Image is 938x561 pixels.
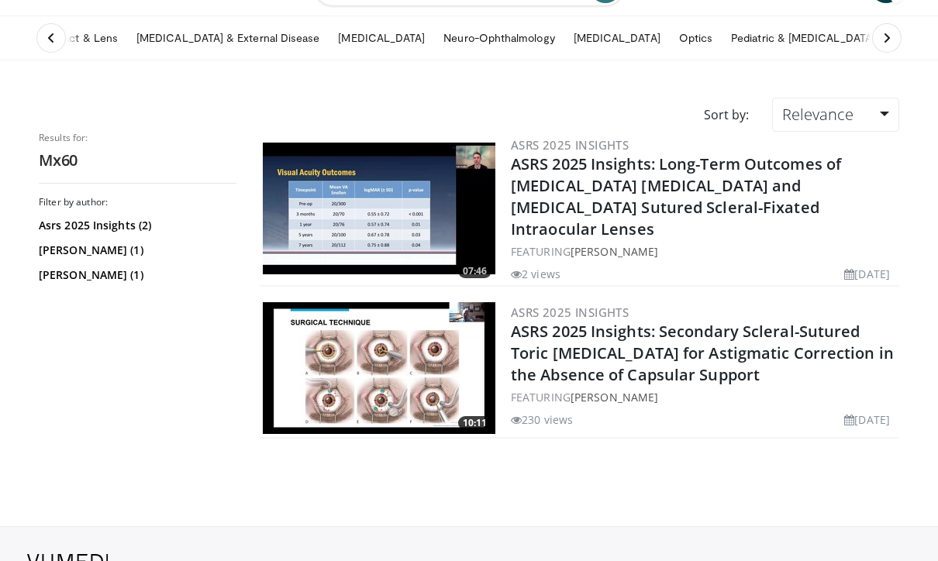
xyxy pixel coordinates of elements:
a: 07:46 [263,143,495,274]
img: 02ab7232-cb5a-4ed4-a38f-110a26152a82.300x170_q85_crop-smart_upscale.jpg [263,143,495,274]
h3: Filter by author: [39,196,236,208]
a: Optics [670,22,722,53]
a: 10:11 [263,302,495,434]
img: 2fb1af2a-06a8-471e-adda-a4401ddec9ba.300x170_q85_crop-smart_upscale.jpg [263,302,495,434]
h2: Mx60 [39,150,236,170]
span: Relevance [782,104,854,125]
a: ASRS 2025 Insights: Long-Term Outcomes of [MEDICAL_DATA] [MEDICAL_DATA] and [MEDICAL_DATA] Suture... [511,153,841,239]
span: 10:11 [458,416,491,430]
div: FEATURING [511,389,896,405]
span: 07:46 [458,264,491,278]
a: [PERSON_NAME] (1) [39,243,233,258]
a: [MEDICAL_DATA] & External Disease [127,22,329,53]
a: Neuro-Ophthalmology [434,22,564,53]
div: Sort by: [692,98,760,132]
li: 230 views [511,411,573,428]
a: Relevance [772,98,899,132]
li: 2 views [511,266,560,282]
a: [PERSON_NAME] [571,390,658,404]
a: Pediatric & [MEDICAL_DATA] [722,22,885,53]
a: [PERSON_NAME] [571,244,658,259]
a: ASRS 2025 Insights [511,305,629,320]
a: [MEDICAL_DATA] [564,22,670,53]
a: ASRS 2025 Insights [511,137,629,153]
li: [DATE] [844,266,890,282]
div: FEATURING [511,243,896,260]
a: [PERSON_NAME] (1) [39,267,233,283]
a: [MEDICAL_DATA] [329,22,434,53]
a: Asrs 2025 Insights (2) [39,218,233,233]
li: [DATE] [844,411,890,428]
p: Results for: [39,132,236,144]
a: ASRS 2025 Insights: Secondary Scleral-Sutured Toric [MEDICAL_DATA] for Astigmatic Correction in t... [511,321,894,385]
